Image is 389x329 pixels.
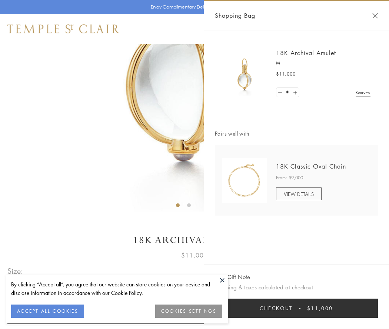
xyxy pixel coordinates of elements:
[276,162,346,170] a: 18K Classic Oval Chain
[7,24,119,33] img: Temple St. Clair
[307,304,333,312] span: $11,000
[222,158,267,203] img: N88865-OV18
[215,129,378,138] span: Pairs well with
[155,305,222,318] button: COOKIES SETTINGS
[11,280,222,297] div: By clicking “Accept all”, you agree that our website can store cookies on your device and disclos...
[222,52,267,96] img: 18K Archival Amulet
[215,283,378,292] p: Shipping & taxes calculated at checkout
[260,304,293,312] span: Checkout
[284,190,314,197] span: VIEW DETAILS
[276,174,303,182] span: From: $9,000
[291,88,299,97] a: Set quantity to 2
[181,250,208,260] span: $11,000
[215,272,250,282] button: Add Gift Note
[11,305,84,318] button: ACCEPT ALL COOKIES
[276,70,296,78] span: $11,000
[276,187,322,200] a: VIEW DETAILS
[151,3,235,11] p: Enjoy Complimentary Delivery & Returns
[215,11,255,20] span: Shopping Bag
[356,88,370,96] a: Remove
[7,234,382,247] h1: 18K Archival Amulet
[215,299,378,318] button: Checkout $11,000
[372,13,378,19] button: Close Shopping Bag
[276,88,284,97] a: Set quantity to 0
[7,265,24,277] span: Size:
[276,49,336,57] a: 18K Archival Amulet
[276,59,370,67] p: M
